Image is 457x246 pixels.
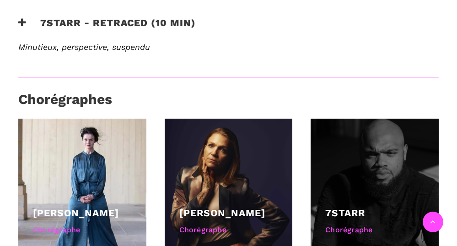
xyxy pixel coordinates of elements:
[325,207,365,219] a: 7starr
[325,224,424,236] div: Chorégraphe
[33,207,119,219] a: [PERSON_NAME]
[18,42,150,52] em: Minutieux, perspective, suspendu
[33,224,132,236] div: Chorégraphe
[179,207,265,219] a: [PERSON_NAME]
[18,17,196,40] h3: 7Starr - Retraced (10 min)
[179,224,278,236] div: Chorégraphe
[18,91,112,114] h3: Chorégraphes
